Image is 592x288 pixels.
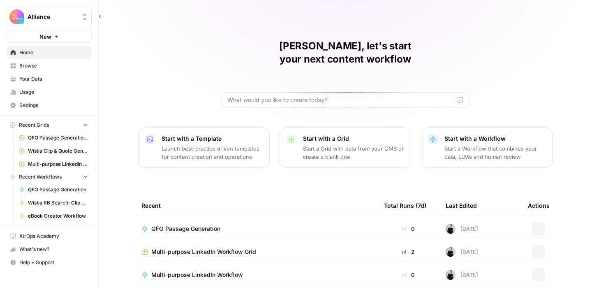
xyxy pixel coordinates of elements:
[19,232,88,240] span: AirOps Academy
[446,247,478,257] div: [DATE]
[446,194,477,217] div: Last Edited
[19,102,88,109] span: Settings
[446,270,478,280] div: [DATE]
[7,86,92,99] a: Usage
[7,243,91,255] div: What's new?
[7,256,92,269] button: Help + Support
[303,135,404,143] p: Start with a Grid
[19,62,88,70] span: Browse
[19,88,88,96] span: Usage
[7,59,92,72] a: Browse
[15,144,92,158] a: Wistia Clip & Quote Generator
[280,128,411,168] button: Start with a GridStart a Grid with data from your CMS or create a blank one
[227,96,453,104] input: What would you like to create today?
[28,13,77,21] span: Alliance
[444,135,546,143] p: Start with a Workflow
[19,121,49,129] span: Recent Grids
[446,247,456,257] img: rzyuksnmva7rad5cmpd7k6b2ndco
[303,144,404,161] p: Start a Grid with data from your CMS or create a blank one
[444,144,546,161] p: Start a Workflow that combines your data, LLMs and human review
[151,248,256,256] span: Multi-purpose LinkedIn Workflow Grid
[162,144,263,161] p: Launch best-practice driven templates for content creation and operations
[28,147,88,155] span: Wistia Clip & Quote Generator
[421,128,553,168] button: Start with a WorkflowStart a Workflow that combines your data, LLMs and human review
[384,271,432,279] div: 0
[28,199,88,207] span: Wistia KB Search: Clip & Takeaway Generator
[15,196,92,209] a: Wistia KB Search: Clip & Takeaway Generator
[141,225,371,233] a: QFO Passage Generation
[528,194,550,217] div: Actions
[151,271,243,279] span: Multi-purpose LinkedIn Workflow
[28,212,88,220] span: eBook Creator Workflow
[7,99,92,112] a: Settings
[446,224,478,234] div: [DATE]
[7,171,92,183] button: Recent Workflows
[19,49,88,56] span: Home
[384,194,426,217] div: Total Runs (7d)
[28,186,88,193] span: QFO Passage Generation
[7,243,92,256] button: What's new?
[19,259,88,266] span: Help + Support
[141,248,371,256] a: Multi-purpose LinkedIn Workflow Grid
[19,75,88,83] span: Your Data
[15,158,92,171] a: Multi-purpose LinkedIn Workflow Grid
[15,183,92,196] a: QFO Passage Generation
[15,209,92,223] a: eBook Creator Workflow
[7,46,92,59] a: Home
[162,135,263,143] p: Start with a Template
[7,119,92,131] button: Recent Grids
[141,271,371,279] a: Multi-purpose LinkedIn Workflow
[39,33,51,41] span: New
[7,7,92,27] button: Workspace: Alliance
[384,248,432,256] div: 2
[28,134,88,142] span: QFO Passage Generation Grid (PMA)
[151,225,220,233] span: QFO Passage Generation
[7,230,92,243] a: AirOps Academy
[446,270,456,280] img: rzyuksnmva7rad5cmpd7k6b2ndco
[141,194,371,217] div: Recent
[222,39,469,66] h1: [PERSON_NAME], let's start your next content workflow
[15,131,92,144] a: QFO Passage Generation Grid (PMA)
[7,72,92,86] a: Your Data
[7,30,92,43] button: New
[28,160,88,168] span: Multi-purpose LinkedIn Workflow Grid
[384,225,432,233] div: 0
[138,128,270,168] button: Start with a TemplateLaunch best-practice driven templates for content creation and operations
[446,224,456,234] img: rzyuksnmva7rad5cmpd7k6b2ndco
[9,9,24,24] img: Alliance Logo
[19,173,62,181] span: Recent Workflows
